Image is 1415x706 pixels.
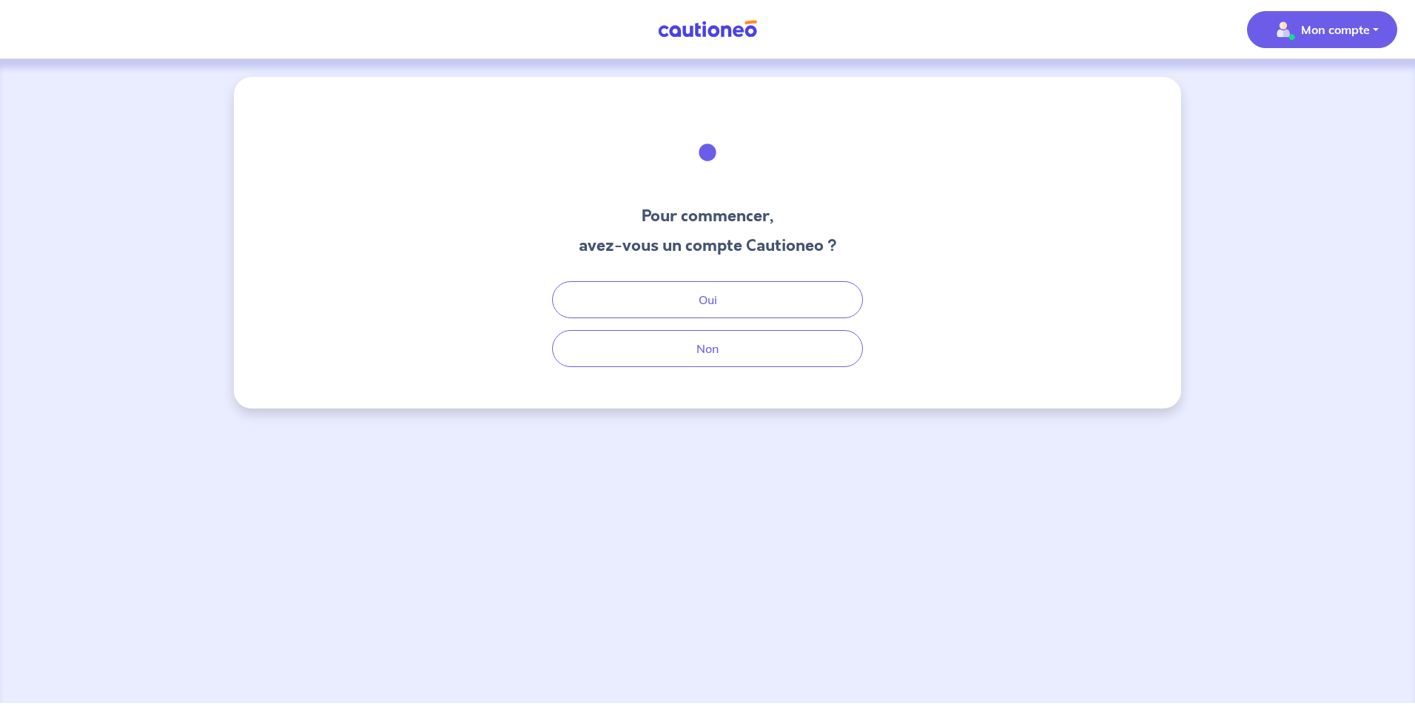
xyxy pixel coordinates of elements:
button: Oui [552,281,863,318]
img: Cautioneo [652,20,763,38]
p: Mon compte [1301,21,1370,38]
button: illu_account_valid_menu.svgMon compte [1247,11,1397,48]
img: illu_account_valid_menu.svg [1271,18,1295,41]
h3: Pour commencer, [579,204,837,228]
button: Non [552,330,863,367]
h3: avez-vous un compte Cautioneo ? [579,234,837,258]
img: illu_welcome.svg [668,112,747,192]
